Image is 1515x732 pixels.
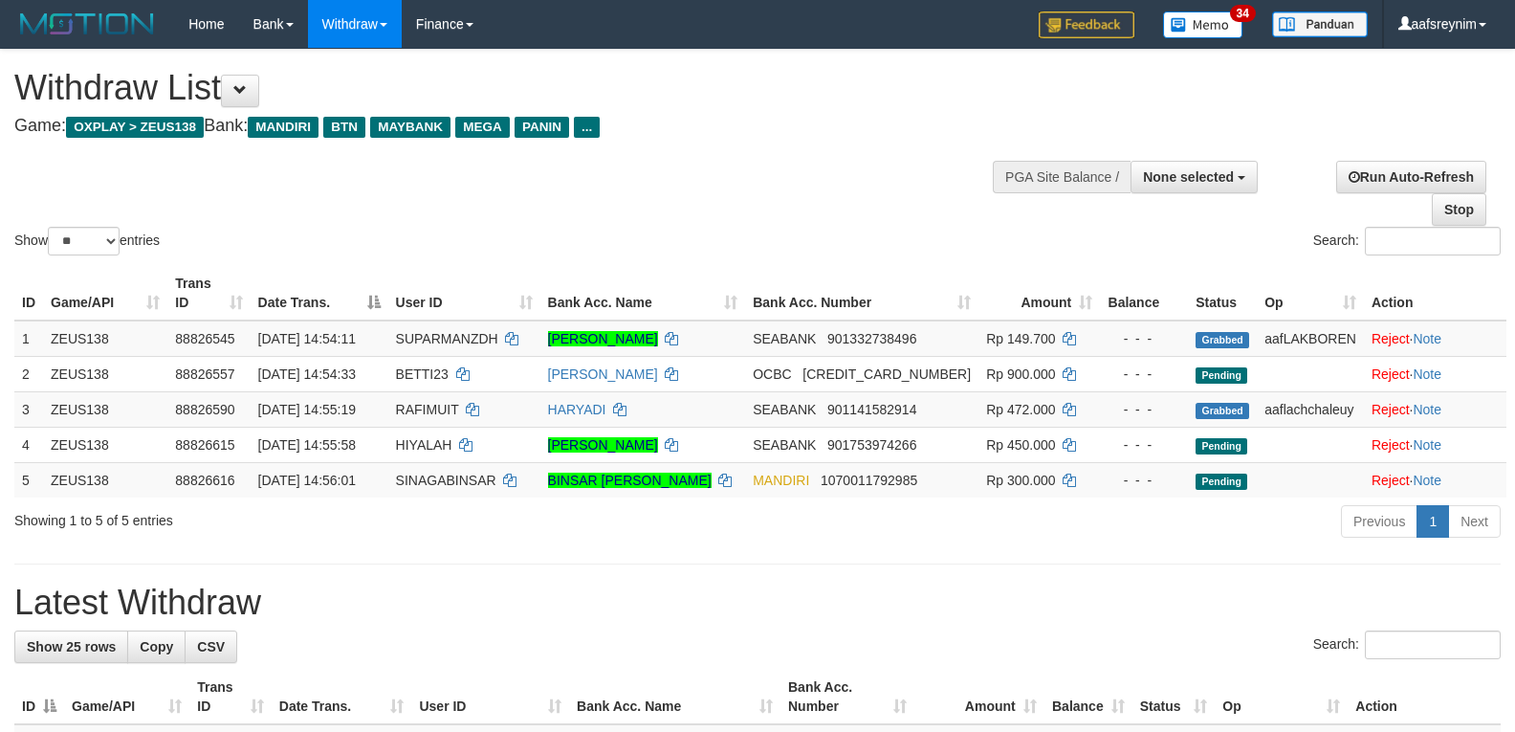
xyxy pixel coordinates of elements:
[1313,631,1501,659] label: Search:
[14,462,43,498] td: 5
[1413,473,1441,488] a: Note
[993,161,1131,193] div: PGA Site Balance /
[175,402,234,417] span: 88826590
[1196,332,1249,348] span: Grabbed
[753,473,809,488] span: MANDIRI
[1196,367,1247,384] span: Pending
[396,437,452,453] span: HIYALAH
[986,366,1055,382] span: Rp 900.000
[64,670,189,724] th: Game/API: activate to sort column ascending
[370,117,450,138] span: MAYBANK
[14,356,43,391] td: 2
[827,331,916,346] span: Copy 901332738496 to clipboard
[1341,505,1417,538] a: Previous
[1365,227,1501,255] input: Search:
[986,331,1055,346] span: Rp 149.700
[396,331,498,346] span: SUPARMANZDH
[780,670,914,724] th: Bank Acc. Number: activate to sort column ascending
[802,366,971,382] span: Copy 584810249634 to clipboard
[258,473,356,488] span: [DATE] 14:56:01
[1364,321,1506,357] td: ·
[1432,193,1486,226] a: Stop
[1215,670,1348,724] th: Op: activate to sort column ascending
[388,266,540,321] th: User ID: activate to sort column ascending
[1196,438,1247,455] span: Pending
[1108,471,1180,490] div: - - -
[1413,366,1441,382] a: Note
[1372,402,1410,417] a: Reject
[1257,266,1364,321] th: Op: activate to sort column ascending
[66,117,204,138] span: OXPLAY > ZEUS138
[258,437,356,453] span: [DATE] 14:55:58
[827,402,916,417] span: Copy 901141582914 to clipboard
[548,366,658,382] a: [PERSON_NAME]
[258,366,356,382] span: [DATE] 14:54:33
[14,584,1501,622] h1: Latest Withdraw
[43,462,167,498] td: ZEUS138
[986,437,1055,453] span: Rp 450.000
[396,366,449,382] span: BETTI23
[1108,329,1180,348] div: - - -
[396,402,459,417] span: RAFIMUIT
[821,473,917,488] span: Copy 1070011792985 to clipboard
[272,670,412,724] th: Date Trans.: activate to sort column ascending
[745,266,978,321] th: Bank Acc. Number: activate to sort column ascending
[1336,161,1486,193] a: Run Auto-Refresh
[1413,437,1441,453] a: Note
[43,427,167,462] td: ZEUS138
[1188,266,1257,321] th: Status
[1413,331,1441,346] a: Note
[197,639,225,654] span: CSV
[1131,161,1258,193] button: None selected
[1372,437,1410,453] a: Reject
[1108,400,1180,419] div: - - -
[43,266,167,321] th: Game/API: activate to sort column ascending
[248,117,318,138] span: MANDIRI
[986,473,1055,488] span: Rp 300.000
[1143,169,1234,185] span: None selected
[1039,11,1134,38] img: Feedback.jpg
[1365,631,1501,659] input: Search:
[1372,473,1410,488] a: Reject
[43,356,167,391] td: ZEUS138
[1313,227,1501,255] label: Search:
[27,639,116,654] span: Show 25 rows
[1348,670,1501,724] th: Action
[827,437,916,453] span: Copy 901753974266 to clipboard
[14,631,128,663] a: Show 25 rows
[396,473,496,488] span: SINAGABINSAR
[1163,11,1243,38] img: Button%20Memo.svg
[14,266,43,321] th: ID
[175,437,234,453] span: 88826615
[1364,356,1506,391] td: ·
[914,670,1044,724] th: Amount: activate to sort column ascending
[1372,331,1410,346] a: Reject
[258,331,356,346] span: [DATE] 14:54:11
[548,473,712,488] a: BINSAR [PERSON_NAME]
[323,117,365,138] span: BTN
[14,427,43,462] td: 4
[569,670,780,724] th: Bank Acc. Name: activate to sort column ascending
[1364,266,1506,321] th: Action
[14,321,43,357] td: 1
[1448,505,1501,538] a: Next
[1272,11,1368,37] img: panduan.png
[978,266,1100,321] th: Amount: activate to sort column ascending
[1257,391,1364,427] td: aaflachchaleuy
[753,366,791,382] span: OCBC
[1196,403,1249,419] span: Grabbed
[548,437,658,453] a: [PERSON_NAME]
[185,631,237,663] a: CSV
[1372,366,1410,382] a: Reject
[548,331,658,346] a: [PERSON_NAME]
[14,503,617,530] div: Showing 1 to 5 of 5 entries
[1257,321,1364,357] td: aafLAKBOREN
[1108,435,1180,455] div: - - -
[515,117,569,138] span: PANIN
[1044,670,1132,724] th: Balance: activate to sort column ascending
[175,473,234,488] span: 88826616
[753,437,816,453] span: SEABANK
[14,227,160,255] label: Show entries
[1413,402,1441,417] a: Note
[1364,391,1506,427] td: ·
